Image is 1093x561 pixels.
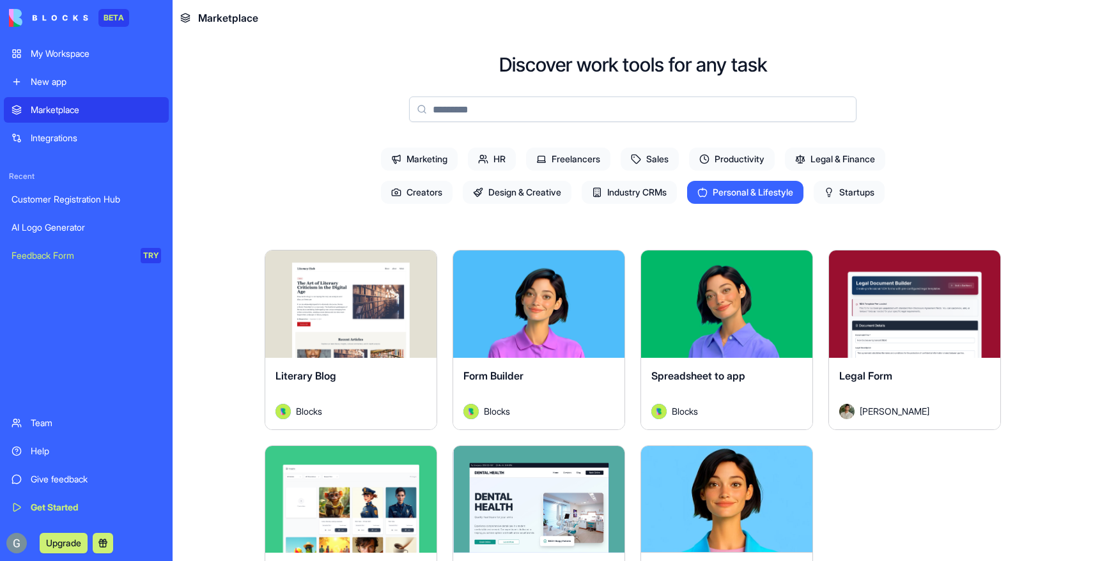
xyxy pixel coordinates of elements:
span: Spreadsheet to app [651,369,745,382]
img: Avatar [651,404,667,419]
a: Customer Registration Hub [4,187,169,212]
img: Ella AI assistant [641,446,812,553]
a: Feedback FormTRY [4,243,169,268]
a: Legal FormAvatar[PERSON_NAME] [828,250,1001,430]
span: Personal & Lifestyle [687,181,803,204]
span: Creators [381,181,453,204]
span: Marketplace [198,10,258,26]
img: logo [9,9,88,27]
a: New app [4,69,169,95]
a: Form BuilderAvatarBlocks [453,250,625,430]
div: Help [31,445,161,457]
span: Legal Form [839,369,892,382]
span: Industry CRMs [582,181,677,204]
div: Team [31,417,161,429]
button: Upgrade [40,533,88,553]
img: Avatar [463,404,479,419]
span: Freelancers [526,148,610,171]
span: Design & Creative [463,181,571,204]
div: Give feedback [31,473,161,486]
span: Recent [4,171,169,181]
div: Customer Registration Hub [12,193,161,206]
span: Blocks [672,404,698,418]
span: Startups [814,181,885,204]
div: Get Started [31,501,161,514]
a: Give feedback [4,466,169,492]
a: BETA [9,9,129,27]
h2: Discover work tools for any task [499,53,767,76]
span: Legal & Finance [785,148,885,171]
a: Integrations [4,125,169,151]
img: ACg8ocLDyM8oqRO4EbFD2C7Z8o4jdiPAsxIn-gFZCA5ezgVsRhWBIA=s96-c [6,533,27,553]
div: New app [31,75,161,88]
span: Productivity [689,148,775,171]
div: Integrations [31,132,161,144]
a: Spreadsheet to appAvatarBlocks [640,250,813,430]
span: Literary Blog [275,369,336,382]
div: BETA [98,9,129,27]
a: Help [4,438,169,464]
img: Avatar [275,404,291,419]
a: Get Started [4,495,169,520]
div: My Workspace [31,47,161,60]
a: Upgrade [40,536,88,549]
a: Team [4,410,169,436]
span: Form Builder [463,369,523,382]
span: HR [468,148,516,171]
a: My Workspace [4,41,169,66]
a: Literary BlogAvatarBlocks [265,250,437,430]
span: Sales [621,148,679,171]
div: TRY [141,248,161,263]
span: [PERSON_NAME] [860,404,929,418]
div: Marketplace [31,104,161,116]
a: Marketplace [4,97,169,123]
span: Blocks [484,404,510,418]
div: AI Logo Generator [12,221,161,234]
span: Marketing [381,148,458,171]
img: Avatar [839,404,855,419]
span: Blocks [296,404,322,418]
a: AI Logo Generator [4,215,169,240]
div: Feedback Form [12,249,132,262]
